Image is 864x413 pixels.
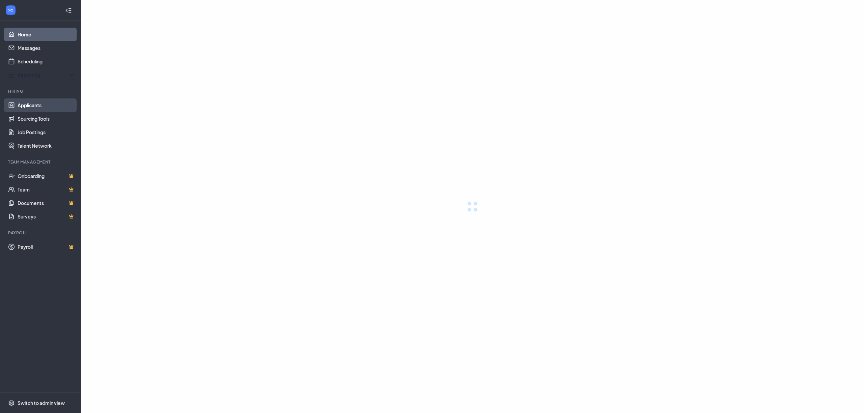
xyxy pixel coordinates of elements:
[18,183,75,196] a: TeamCrown
[18,400,65,406] div: Switch to admin view
[18,71,76,78] div: Reporting
[65,7,72,14] svg: Collapse
[8,88,74,94] div: Hiring
[8,159,74,165] div: Team Management
[18,55,75,68] a: Scheduling
[18,98,75,112] a: Applicants
[18,210,75,223] a: SurveysCrown
[18,240,75,254] a: PayrollCrown
[8,230,74,236] div: Payroll
[8,71,15,78] svg: Analysis
[18,169,75,183] a: OnboardingCrown
[7,7,14,13] svg: WorkstreamLogo
[18,28,75,41] a: Home
[8,400,15,406] svg: Settings
[18,112,75,125] a: Sourcing Tools
[18,139,75,152] a: Talent Network
[18,125,75,139] a: Job Postings
[18,196,75,210] a: DocumentsCrown
[18,41,75,55] a: Messages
